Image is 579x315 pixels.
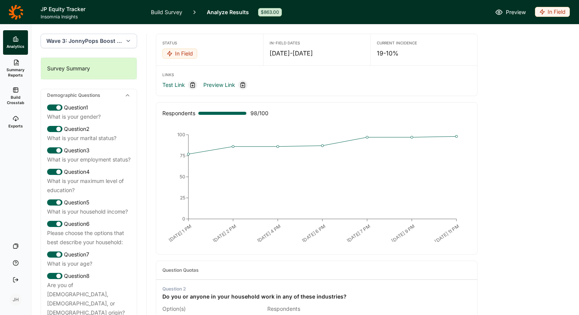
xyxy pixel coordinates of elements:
[8,123,23,129] span: Exports
[46,37,122,45] span: Wave 3: JonnyPops Boost - Wave 3
[535,7,570,18] button: In Field
[47,155,131,164] div: What is your employment status?
[203,80,235,90] a: Preview Link
[250,109,268,118] span: 98 / 100
[212,223,237,243] text: [DATE] 2 PM
[41,89,137,101] div: Demographic Questions
[41,34,137,48] button: Wave 3: JonnyPops Boost - Wave 3
[177,132,185,137] tspan: 100
[47,112,131,121] div: What is your gender?
[162,304,261,313] div: Option(s)
[47,176,131,195] div: What is your maximum level of education?
[47,124,131,134] div: Question 2
[47,250,131,259] div: Question 7
[346,223,371,243] text: [DATE] 7 PM
[3,30,28,55] a: Analytics
[180,174,185,180] tspan: 50
[180,195,185,201] tspan: 25
[3,110,28,134] a: Exports
[47,167,131,176] div: Question 4
[162,40,257,46] div: Status
[301,223,327,243] text: [DATE] 6 PM
[238,80,247,90] div: Copy link
[180,153,185,158] tspan: 75
[390,223,416,243] text: [DATE] 9 PM
[6,67,25,78] span: Summary Reports
[7,44,25,49] span: Analytics
[41,58,137,79] div: Survey Summary
[506,8,526,17] span: Preview
[162,286,347,292] div: Question 2
[47,134,131,143] div: What is your marital status?
[162,109,195,118] div: Respondents
[47,146,131,155] div: Question 3
[41,14,142,20] span: Insomnia Insights
[162,72,471,77] div: Links
[47,103,131,112] div: Question 1
[47,198,131,207] div: Question 5
[3,55,28,82] a: Summary Reports
[270,40,364,46] div: In-Field Dates
[258,8,282,16] div: $863.00
[182,216,185,222] tspan: 0
[47,207,131,216] div: What is your household income?
[168,223,193,243] text: [DATE] 1 PM
[256,223,282,244] text: [DATE] 4 PM
[10,294,22,306] div: JH
[433,223,460,244] text: [DATE] 11 PM
[47,259,131,268] div: What is your age?
[162,267,199,273] div: Question Quotas
[47,271,131,281] div: Question 8
[377,40,471,46] div: Current Incidence
[535,7,570,17] div: In Field
[3,82,28,110] a: Build Crosstab
[47,228,131,247] div: Please choose the options that best describe your household:
[6,95,25,105] span: Build Crosstab
[377,49,471,58] div: 19-10%
[162,80,185,90] a: Test Link
[47,219,131,228] div: Question 6
[41,5,142,14] h1: JP Equity Tracker
[495,8,526,17] a: Preview
[188,80,197,90] div: Copy link
[270,49,364,58] div: [DATE] - [DATE]
[267,304,366,313] div: Respondents
[162,49,197,59] button: In Field
[162,292,347,301] div: Do you or anyone in your household work in any of these industries?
